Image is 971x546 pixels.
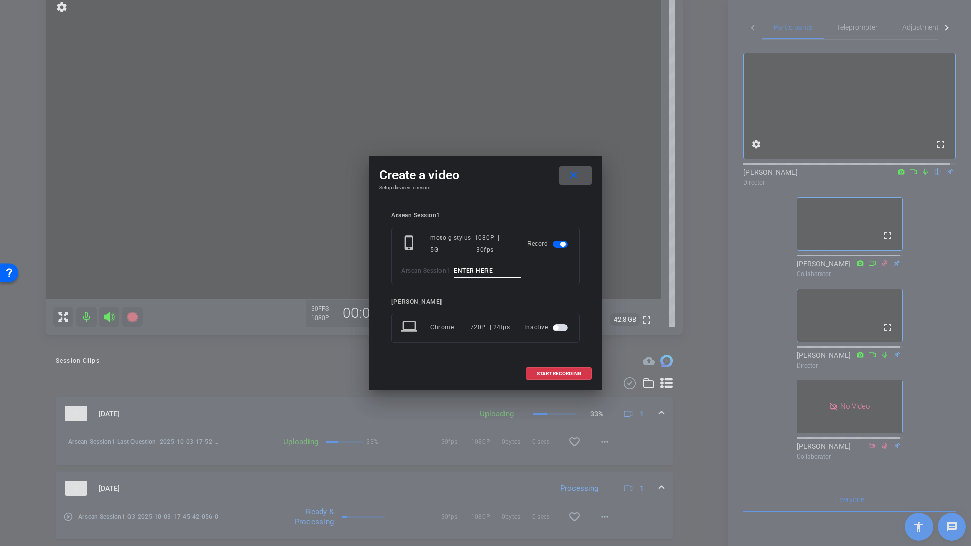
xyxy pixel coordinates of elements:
div: 1080P | 30fps [475,232,513,256]
span: - [450,267,453,275]
input: ENTER HERE [454,265,521,278]
h4: Setup devices to record [379,185,592,191]
span: Arsean Session1 [401,267,450,275]
div: [PERSON_NAME] [391,298,580,306]
div: 720P | 24fps [470,318,510,336]
div: Inactive [524,318,570,336]
div: Record [527,232,570,256]
span: START RECORDING [537,371,581,376]
button: START RECORDING [526,367,592,380]
div: moto g stylus 5G [430,232,475,256]
mat-icon: phone_iphone [401,235,419,253]
mat-icon: close [567,169,580,182]
div: Create a video [379,166,592,185]
div: Arsean Session1 [391,212,580,219]
mat-icon: laptop [401,318,419,336]
div: Chrome [430,318,470,336]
